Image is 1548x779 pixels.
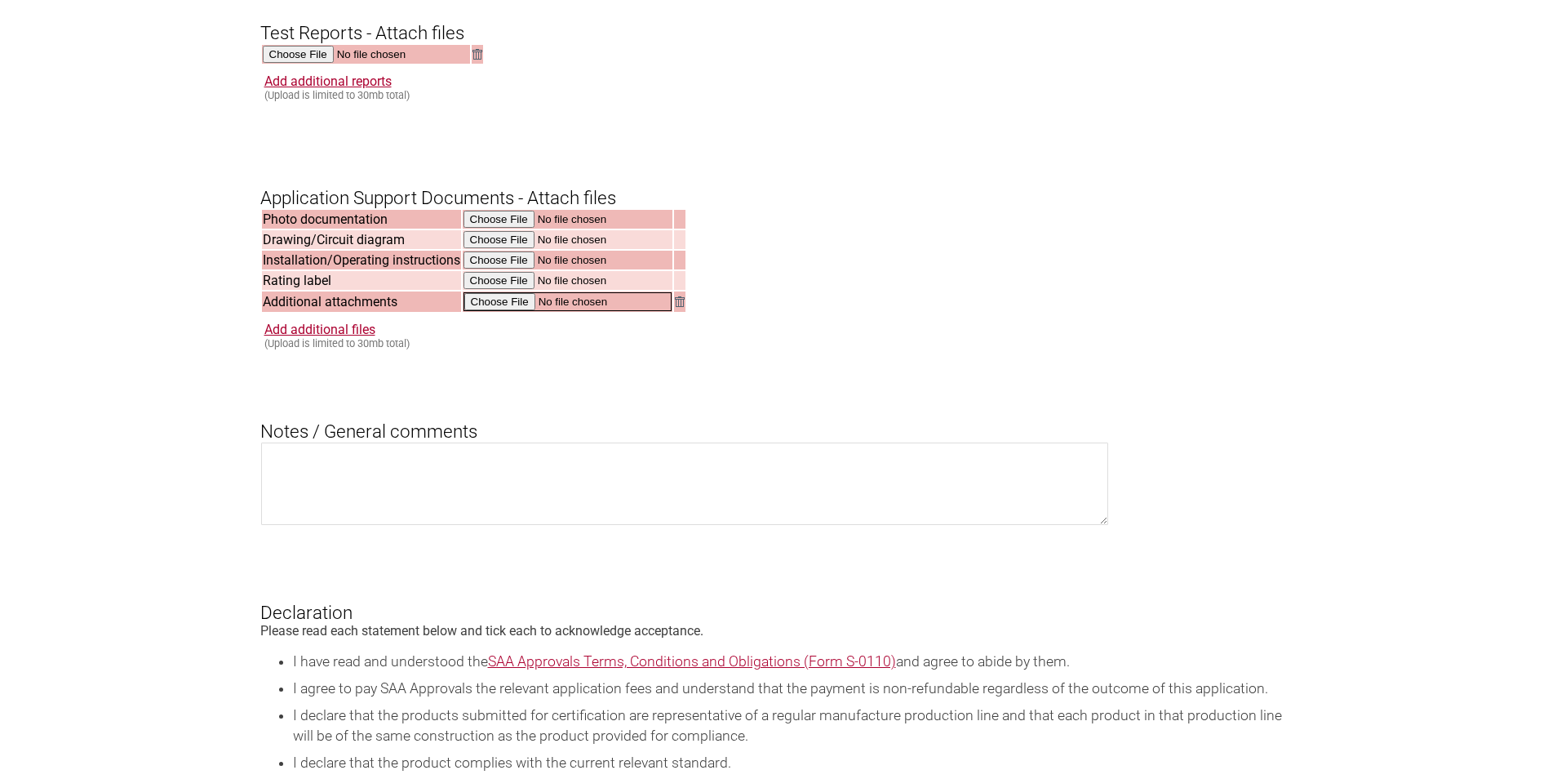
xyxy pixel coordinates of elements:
h3: Notes / General comments [260,393,1289,442]
td: Installation/Operating instructions [262,251,461,269]
td: Photo documentation [262,210,461,229]
a: Add additional reports [264,73,392,89]
td: Additional attachments [262,292,461,312]
img: Remove [675,296,685,307]
td: Drawing/Circuit diagram [262,230,461,249]
h3: Declaration [260,575,1289,624]
a: SAA Approvals Terms, Conditions and Obligations (Form S-0110) [488,653,896,670]
h3: Application Support Documents - Attach files [260,160,1289,209]
img: Remove [472,49,482,60]
li: I declare that the product complies with the current relevant standard. [293,753,1289,773]
li: I agree to pay SAA Approvals the relevant application fees and understand that the payment is non... [293,679,1289,699]
small: (Upload is limited to 30mb total) [264,337,410,349]
li: I declare that the products submitted for certification are representative of a regular manufactu... [293,706,1289,746]
li: I have read and understood the and agree to abide by them. [293,652,1289,672]
td: Rating label [262,271,461,290]
small: (Upload is limited to 30mb total) [264,89,410,101]
a: Add additional files [264,322,375,337]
